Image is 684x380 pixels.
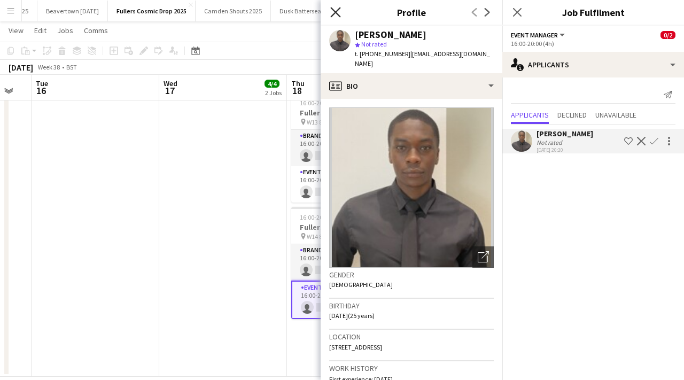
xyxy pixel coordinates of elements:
span: Applicants [511,111,549,119]
span: [STREET_ADDRESS] [329,343,382,351]
span: 4/4 [265,80,279,88]
div: Open photos pop-in [472,246,494,268]
div: Applicants [502,52,684,77]
div: 16:00-20:00 (4h) [511,40,675,48]
div: Bio [321,73,502,99]
app-job-card: 16:00-20:00 (4h)0/2Fullers Cosmic Drop 2025 W13 8DL & W4 5TF2 RolesBrand Ambassador1A0/116:00-20:... [291,92,411,203]
a: View [4,24,28,37]
h3: Work history [329,363,494,373]
app-card-role: Event Manager1A0/116:00-20:00 (4h) [291,166,411,203]
div: [PERSON_NAME] [537,129,593,138]
h3: Fullers Cosmic Drop 2025 [291,222,411,232]
div: BST [66,63,77,71]
app-card-role: Brand Ambassador1A0/116:00-20:00 (4h) [291,244,411,281]
div: [DATE] [9,62,33,73]
span: 0/2 [660,31,675,39]
span: | [EMAIL_ADDRESS][DOMAIN_NAME] [355,50,490,67]
app-card-role: Event Manager2A0/116:00-20:00 (4h) [291,281,411,319]
span: W13 8DL & W4 5TF [307,118,355,126]
span: [DEMOGRAPHIC_DATA] [329,281,393,289]
span: W14 8XJ & W6 9PH [307,232,354,241]
a: Jobs [53,24,77,37]
span: [DATE] (25 years) [329,312,375,320]
span: 16:00-20:00 (4h) [300,99,343,107]
span: Wed [164,79,177,88]
h3: Location [329,332,494,342]
div: Not rated [537,138,564,146]
button: Fullers Cosmic Drop 2025 [108,1,196,21]
h3: Birthday [329,301,494,311]
button: Dusk Battersea [271,1,330,21]
span: 17 [162,84,177,97]
span: 18 [290,84,305,97]
div: 2 Jobs [265,89,282,97]
h3: Fullers Cosmic Drop 2025 [291,108,411,118]
span: Tue [36,79,48,88]
span: Edit [34,26,46,35]
button: Camden Shouts 2025 [196,1,271,21]
span: Week 38 [35,63,62,71]
span: Declined [557,111,587,119]
app-job-card: 16:00-20:00 (4h)0/2Fullers Cosmic Drop 2025 W14 8XJ & W6 9PH2 RolesBrand Ambassador1A0/116:00-20:... [291,207,411,319]
span: Not rated [361,40,387,48]
span: t. [PHONE_NUMBER] [355,50,410,58]
span: Jobs [57,26,73,35]
a: Edit [30,24,51,37]
button: Event Manager [511,31,566,39]
app-card-role: Brand Ambassador1A0/116:00-20:00 (4h) [291,130,411,166]
div: [DATE] 20:20 [537,146,593,153]
div: [PERSON_NAME] [355,30,426,40]
span: Thu [291,79,305,88]
span: Event Manager [511,31,558,39]
h3: Gender [329,270,494,280]
span: View [9,26,24,35]
span: 16:00-20:00 (4h) [300,213,343,221]
span: 16 [34,84,48,97]
button: Beavertown [DATE] [37,1,108,21]
h3: Job Fulfilment [502,5,684,19]
span: Unavailable [595,111,636,119]
h3: Profile [321,5,502,19]
a: Comms [80,24,112,37]
span: Comms [84,26,108,35]
img: Crew avatar or photo [329,107,494,268]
